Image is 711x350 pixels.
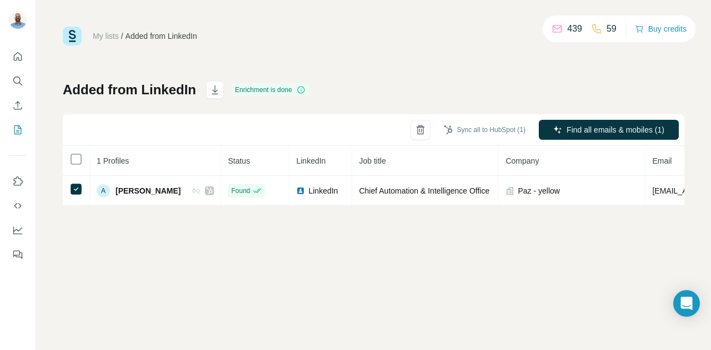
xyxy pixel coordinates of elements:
span: Job title [359,156,385,165]
img: LinkedIn logo [296,186,305,195]
p: 59 [607,22,617,35]
button: Use Surfe on LinkedIn [9,171,27,191]
li: / [121,31,123,42]
span: Paz - yellow [518,185,559,196]
button: Dashboard [9,220,27,240]
span: Found [231,186,250,196]
div: A [97,184,110,197]
button: Enrich CSV [9,95,27,115]
p: 439 [567,22,582,35]
button: Use Surfe API [9,196,27,216]
div: Added from LinkedIn [126,31,197,42]
span: Email [652,156,672,165]
button: Search [9,71,27,91]
button: Quick start [9,47,27,67]
span: LinkedIn [308,185,338,196]
a: My lists [93,32,119,40]
button: Feedback [9,245,27,265]
button: Buy credits [635,21,687,37]
button: My lists [9,120,27,140]
h1: Added from LinkedIn [63,81,196,99]
img: Surfe Logo [63,27,82,45]
button: Find all emails & mobiles (1) [539,120,679,140]
span: Find all emails & mobiles (1) [567,124,664,135]
div: Open Intercom Messenger [673,290,700,317]
button: Sync all to HubSpot (1) [436,121,533,138]
img: Avatar [9,11,27,29]
span: Status [228,156,250,165]
div: Enrichment is done [232,83,309,97]
span: Company [505,156,539,165]
span: Chief Automation & Intelligence Office [359,186,489,195]
span: 1 Profiles [97,156,129,165]
span: [PERSON_NAME] [116,185,181,196]
span: LinkedIn [296,156,326,165]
